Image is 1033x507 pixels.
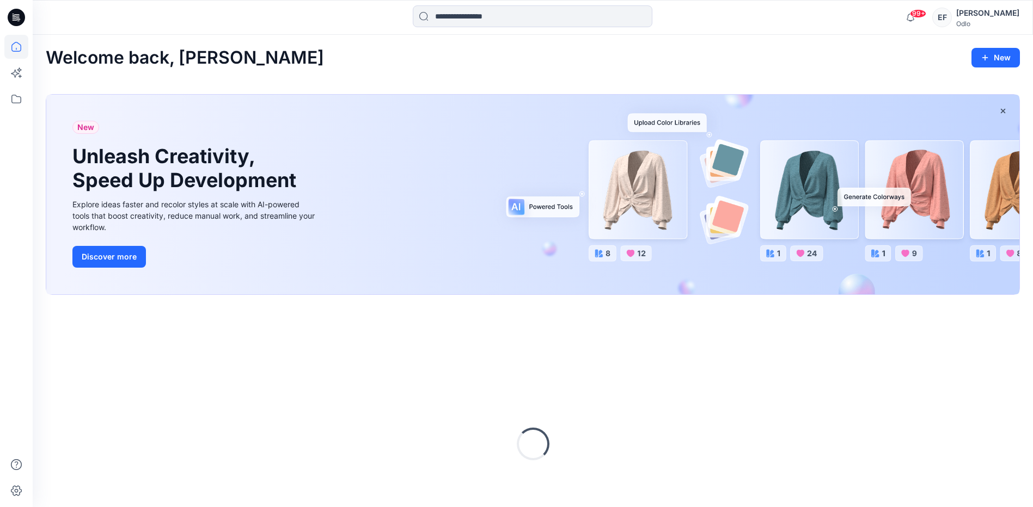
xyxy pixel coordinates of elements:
[932,8,952,27] div: EF
[46,48,324,68] h2: Welcome back, [PERSON_NAME]
[956,20,1019,28] div: Odlo
[910,9,926,18] span: 99+
[72,246,317,268] a: Discover more
[72,199,317,233] div: Explore ideas faster and recolor styles at scale with AI-powered tools that boost creativity, red...
[956,7,1019,20] div: [PERSON_NAME]
[971,48,1020,67] button: New
[72,145,301,191] h1: Unleash Creativity, Speed Up Development
[77,121,94,134] span: New
[72,246,146,268] button: Discover more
